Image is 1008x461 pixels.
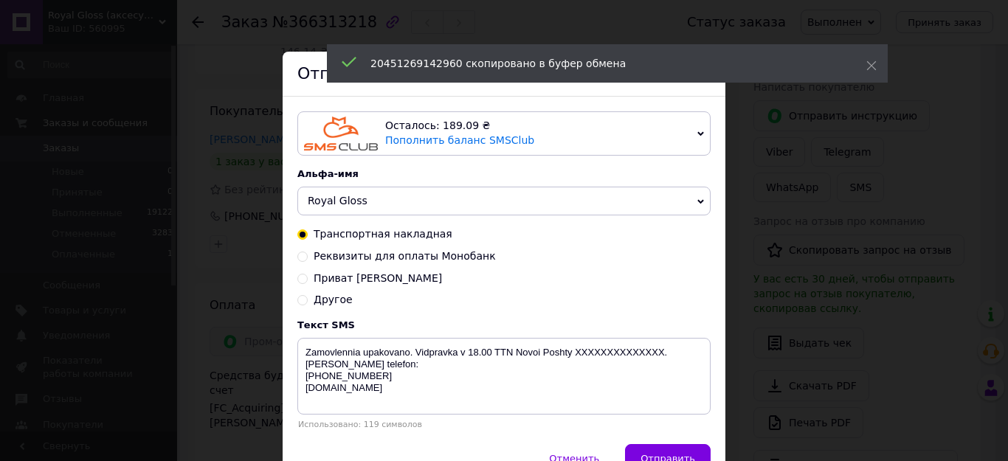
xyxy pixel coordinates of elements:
div: Осталось: 189.09 ₴ [385,119,691,134]
span: Приват [PERSON_NAME] [314,272,442,284]
textarea: Zamovlennia upakovano. Vidpravka v 18.00 TTN Novoi Poshty XXXXXXXXXXXXXX. [PERSON_NAME] telefon: ... [297,338,711,415]
span: Другое [314,294,353,305]
a: Пополнить баланс SMSClub [385,134,534,146]
div: Использовано: 119 символов [297,420,711,429]
span: Royal Gloss [308,195,367,207]
span: Реквизиты для оплаты Монобанк [314,250,496,262]
span: Альфа-имя [297,168,359,179]
div: Отправка SMS [283,52,725,97]
div: 20451269142960 скопировано в буфер обмена [370,56,829,71]
span: Транспортная накладная [314,228,452,240]
div: Текст SMS [297,319,711,330]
